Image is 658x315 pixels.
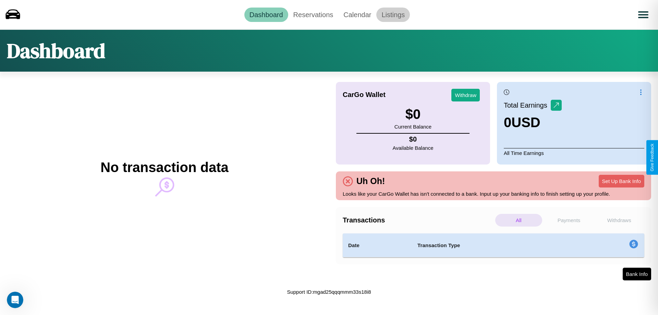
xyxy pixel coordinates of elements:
div: Give Feedback [650,144,655,171]
table: simple table [343,233,644,257]
p: Total Earnings [504,99,551,111]
button: Open menu [634,5,653,24]
button: Bank Info [623,268,651,280]
p: Payments [546,214,593,227]
h1: Dashboard [7,37,105,65]
h4: CarGo Wallet [343,91,386,99]
p: Available Balance [393,143,434,153]
h4: $ 0 [393,135,434,143]
h3: $ 0 [394,107,431,122]
p: Withdraws [596,214,643,227]
p: Support ID: mgad25qqqmmm33s18i8 [287,287,371,296]
a: Reservations [288,8,339,22]
p: Looks like your CarGo Wallet has isn't connected to a bank. Input up your banking info to finish ... [343,189,644,198]
h4: Uh Oh! [353,176,388,186]
h4: Transactions [343,216,493,224]
p: All Time Earnings [504,148,644,158]
h2: No transaction data [100,160,228,175]
h4: Date [348,241,406,250]
a: Calendar [338,8,376,22]
a: Dashboard [244,8,288,22]
iframe: Intercom live chat [7,292,23,308]
p: Current Balance [394,122,431,131]
h3: 0 USD [504,115,562,130]
p: All [495,214,542,227]
button: Withdraw [451,89,480,101]
button: Set Up Bank Info [599,175,644,187]
a: Listings [376,8,410,22]
h4: Transaction Type [417,241,573,250]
